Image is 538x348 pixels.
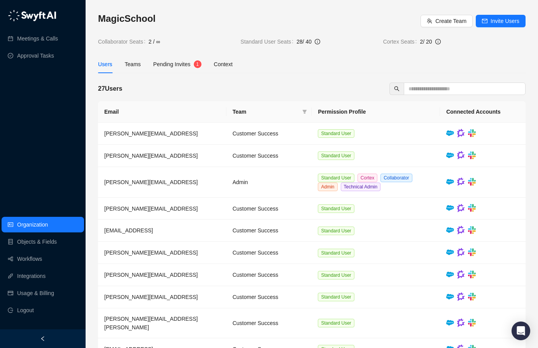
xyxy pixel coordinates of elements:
[226,308,312,338] td: Customer Success
[341,183,381,191] span: Technical Admin
[318,174,354,182] span: Standard User
[457,292,465,301] img: gong-Dwh8HbPa.png
[315,39,320,44] span: info-circle
[17,268,46,284] a: Integrations
[468,129,476,137] img: slack-Cn3INd-T.png
[318,204,354,213] span: Standard User
[468,293,476,301] img: slack-Cn3INd-T.png
[457,318,465,327] img: gong-Dwh8HbPa.png
[196,62,199,67] span: 1
[318,249,354,257] span: Standard User
[482,18,487,24] span: mail
[17,251,42,267] a: Workflows
[125,60,141,69] div: Teams
[226,220,312,242] td: Customer Success
[312,101,440,123] th: Permission Profile
[512,322,530,340] div: Open Intercom Messenger
[98,84,122,93] h5: 27 Users
[468,204,476,212] img: slack-Cn3INd-T.png
[226,242,312,264] td: Customer Success
[226,123,312,145] td: Customer Success
[104,179,198,185] span: [PERSON_NAME][EMAIL_ADDRESS]
[468,226,476,234] img: slack-Cn3INd-T.png
[457,204,465,213] img: gong-Dwh8HbPa.png
[476,15,526,27] button: Invite Users
[296,39,312,45] span: 28 / 40
[240,37,296,46] span: Standard User Seats
[226,198,312,220] td: Customer Success
[98,12,421,25] h3: MagicSchool
[153,61,191,67] span: Pending Invites
[357,174,377,182] span: Cortex
[8,308,13,313] span: logout
[394,86,400,91] span: search
[446,130,454,136] img: salesforce-ChMvK6Xa.png
[435,17,466,25] span: Create Team
[446,179,454,185] img: salesforce-ChMvK6Xa.png
[421,15,473,27] button: Create Team
[302,109,307,114] span: filter
[214,60,233,69] div: Context
[491,17,519,25] span: Invite Users
[457,270,465,279] img: gong-Dwh8HbPa.png
[446,272,454,277] img: salesforce-ChMvK6Xa.png
[446,294,454,299] img: salesforce-ChMvK6Xa.png
[301,106,308,118] span: filter
[40,336,46,341] span: left
[233,107,300,116] span: Team
[226,286,312,308] td: Customer Success
[427,18,432,24] span: team
[104,294,198,300] span: [PERSON_NAME][EMAIL_ADDRESS]
[104,272,198,278] span: [PERSON_NAME][EMAIL_ADDRESS]
[468,178,476,186] img: slack-Cn3INd-T.png
[318,319,354,327] span: Standard User
[104,316,198,330] span: [PERSON_NAME][EMAIL_ADDRESS][PERSON_NAME]
[440,101,526,123] th: Connected Accounts
[383,37,420,46] span: Cortex Seats
[457,248,465,257] img: gong-Dwh8HbPa.png
[104,250,198,256] span: [PERSON_NAME][EMAIL_ADDRESS]
[446,250,454,255] img: salesforce-ChMvK6Xa.png
[457,151,465,160] img: gong-Dwh8HbPa.png
[17,234,57,250] a: Objects & Fields
[104,206,198,212] span: [PERSON_NAME][EMAIL_ADDRESS]
[446,205,454,211] img: salesforce-ChMvK6Xa.png
[457,178,465,186] img: gong-Dwh8HbPa.png
[104,227,153,234] span: [EMAIL_ADDRESS]
[468,319,476,327] img: slack-Cn3INd-T.png
[420,39,432,45] span: 2 / 20
[17,48,54,63] a: Approval Tasks
[318,293,354,301] span: Standard User
[468,271,476,278] img: slack-Cn3INd-T.png
[8,10,56,21] img: logo-05li4sbe.png
[318,151,354,160] span: Standard User
[17,285,54,301] a: Usage & Billing
[446,153,454,158] img: salesforce-ChMvK6Xa.png
[98,101,226,123] th: Email
[446,320,454,325] img: salesforce-ChMvK6Xa.png
[457,226,465,234] img: gong-Dwh8HbPa.png
[468,248,476,256] img: slack-Cn3INd-T.png
[380,174,412,182] span: Collaborator
[194,60,202,68] sup: 1
[17,217,48,232] a: Organization
[17,31,58,46] a: Meetings & Calls
[318,129,354,138] span: Standard User
[468,151,476,159] img: slack-Cn3INd-T.png
[318,227,354,235] span: Standard User
[104,153,198,159] span: [PERSON_NAME][EMAIL_ADDRESS]
[446,227,454,233] img: salesforce-ChMvK6Xa.png
[318,271,354,279] span: Standard User
[98,60,112,69] div: Users
[104,130,198,137] span: [PERSON_NAME][EMAIL_ADDRESS]
[17,302,34,318] span: Logout
[457,129,465,137] img: gong-Dwh8HbPa.png
[226,264,312,286] td: Customer Success
[435,39,441,44] span: info-circle
[226,145,312,167] td: Customer Success
[149,37,160,46] span: 2 / ∞
[98,37,149,46] span: Collaborator Seats
[226,167,312,198] td: Admin
[318,183,337,191] span: Admin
